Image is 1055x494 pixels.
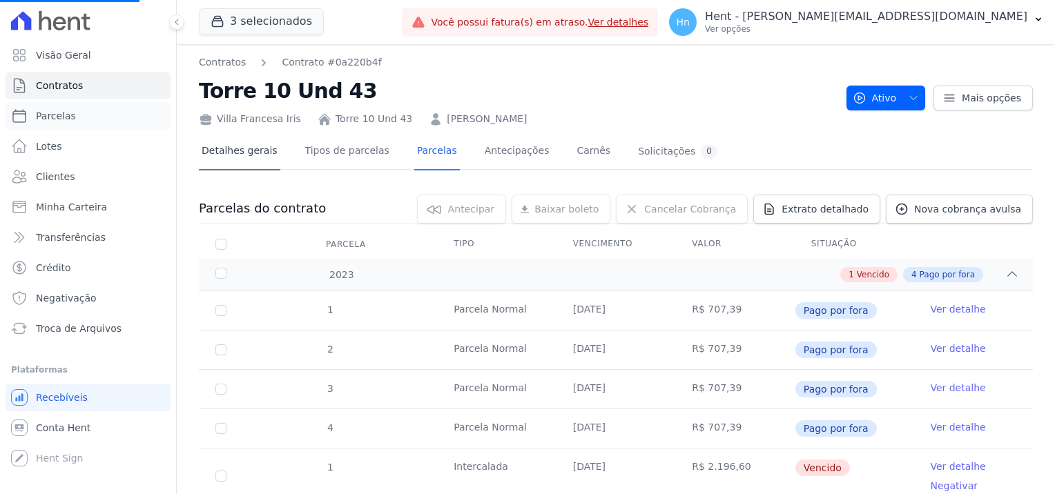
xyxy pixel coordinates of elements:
[326,344,333,355] span: 2
[6,315,171,342] a: Troca de Arquivos
[588,17,649,28] a: Ver detalhes
[857,268,889,281] span: Vencido
[6,72,171,99] a: Contratos
[326,462,333,473] span: 1
[199,55,246,70] a: Contratos
[447,112,527,126] a: [PERSON_NAME]
[658,3,1055,41] button: Hn Hent - [PERSON_NAME][EMAIL_ADDRESS][DOMAIN_NAME] Ver opções
[36,109,76,123] span: Parcelas
[556,370,676,408] td: [DATE]
[795,302,877,319] span: Pago por fora
[795,230,914,259] th: Situação
[556,230,676,259] th: Vencimento
[556,330,676,369] td: [DATE]
[36,421,90,435] span: Conta Hent
[930,460,985,473] a: Ver detalhe
[326,422,333,433] span: 4
[705,10,1027,23] p: Hent - [PERSON_NAME][EMAIL_ADDRESS][DOMAIN_NAME]
[36,79,83,92] span: Contratos
[437,230,556,259] th: Tipo
[199,8,324,34] button: 3 selecionados
[795,460,850,476] span: Vencido
[853,86,897,110] span: Ativo
[326,304,333,315] span: 1
[302,134,392,170] a: Tipos de parcelas
[6,193,171,221] a: Minha Carteira
[6,414,171,442] a: Conta Hent
[6,224,171,251] a: Transferências
[6,132,171,160] a: Lotes
[556,291,676,330] td: [DATE]
[933,86,1033,110] a: Mais opções
[282,55,381,70] a: Contrato #0a220b4f
[930,342,985,355] a: Ver detalhe
[199,134,280,170] a: Detalhes gerais
[36,391,88,404] span: Recebíveis
[6,284,171,312] a: Negativação
[215,471,226,482] input: default
[635,134,720,170] a: Solicitações0
[911,268,917,281] span: 4
[930,381,985,395] a: Ver detalhe
[782,202,869,216] span: Extrato detalhado
[676,17,689,27] span: Hn
[199,75,835,106] h2: Torre 10 Und 43
[482,134,552,170] a: Antecipações
[437,330,556,369] td: Parcela Normal
[437,291,556,330] td: Parcela Normal
[309,230,383,258] div: Parcela
[795,342,877,358] span: Pago por fora
[701,145,717,158] div: 0
[846,86,926,110] button: Ativo
[36,139,62,153] span: Lotes
[6,102,171,130] a: Parcelas
[36,291,97,305] span: Negativação
[199,200,326,217] h3: Parcelas do contrato
[215,305,226,316] input: Só é possível selecionar pagamentos em aberto
[6,163,171,190] a: Clientes
[36,170,75,184] span: Clientes
[675,330,795,369] td: R$ 707,39
[795,420,877,437] span: Pago por fora
[705,23,1027,34] p: Ver opções
[326,383,333,394] span: 3
[36,230,106,244] span: Transferências
[675,370,795,408] td: R$ 707,39
[930,302,985,316] a: Ver detalhe
[36,322,122,335] span: Troca de Arquivos
[36,200,107,214] span: Minha Carteira
[6,384,171,411] a: Recebíveis
[36,261,71,275] span: Crédito
[437,409,556,448] td: Parcela Normal
[437,370,556,408] td: Parcela Normal
[215,344,226,355] input: Só é possível selecionar pagamentos em aberto
[414,134,460,170] a: Parcelas
[753,195,880,224] a: Extrato detalhado
[675,409,795,448] td: R$ 707,39
[638,145,717,158] div: Solicitações
[6,41,171,69] a: Visão Geral
[849,268,854,281] span: 1
[199,55,835,70] nav: Breadcrumb
[199,55,382,70] nav: Breadcrumb
[930,480,978,491] a: Negativar
[431,15,648,30] span: Você possui fatura(s) em atraso.
[215,423,226,434] input: Só é possível selecionar pagamentos em aberto
[914,202,1021,216] span: Nova cobrança avulsa
[920,268,975,281] span: Pago por fora
[199,112,301,126] div: Villa Francesa Iris
[556,409,676,448] td: [DATE]
[930,420,985,434] a: Ver detalhe
[795,381,877,397] span: Pago por fora
[215,384,226,395] input: Só é possível selecionar pagamentos em aberto
[574,134,613,170] a: Carnês
[11,362,165,378] div: Plataformas
[962,91,1021,105] span: Mais opções
[336,112,412,126] a: Torre 10 Und 43
[886,195,1033,224] a: Nova cobrança avulsa
[6,254,171,281] a: Crédito
[675,230,795,259] th: Valor
[675,291,795,330] td: R$ 707,39
[36,48,91,62] span: Visão Geral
